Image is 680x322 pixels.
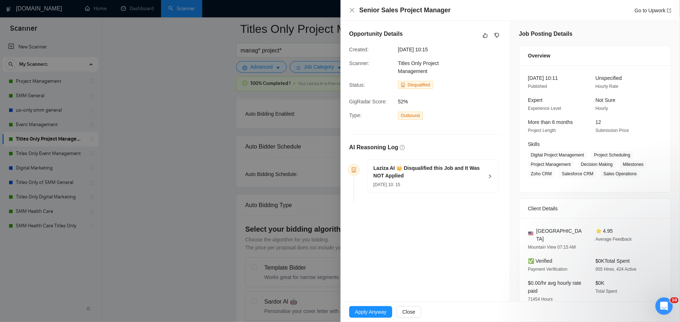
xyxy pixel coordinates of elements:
span: like [483,33,488,38]
span: [DATE] 10:11 [528,75,558,81]
span: Submission Price [595,128,629,133]
button: Close [349,7,355,13]
span: 12 [595,119,601,125]
span: $0K [595,280,605,286]
span: Type: [349,112,361,118]
span: Close [402,308,415,316]
h5: AI Reasoning Log [349,143,398,152]
span: Overview [528,52,550,60]
h5: Job Posting Details [519,30,572,38]
h5: Opportunity Details [349,30,403,38]
span: Average Feedback [595,237,632,242]
span: 71454 Hours [528,297,553,302]
span: Outbound [398,112,423,120]
span: 10 [670,297,679,303]
span: Hourly [595,106,608,111]
iframe: Intercom live chat [655,297,673,315]
span: Scanner: [349,60,369,66]
span: Apply Anyway [355,308,386,316]
span: [DATE] 10:15 [398,46,506,53]
div: Client Details [528,199,662,218]
span: Project Management [528,160,574,168]
span: close [349,7,355,13]
img: 🇺🇸 [528,231,533,236]
span: Created: [349,47,369,52]
span: Total Spent [595,289,617,294]
span: 52% [398,98,506,106]
span: question-circle [400,145,405,150]
span: GigRadar Score: [349,99,387,104]
span: ✅ Verified [528,258,553,264]
span: Payment Verification [528,267,567,272]
span: Milestones [620,160,646,168]
a: Go to Upworkexport [634,8,671,13]
span: More than 6 months [528,119,573,125]
span: Expert [528,97,542,103]
button: Close [397,306,421,318]
span: Zoho CRM [528,170,555,178]
h5: Laziza AI 👑 Disqualified this Job and It Was NOT Applied [373,164,484,180]
span: Titles Only Project Management [398,60,439,74]
h4: Senior Sales Project Manager [359,6,451,15]
span: ⭐ 4.95 [595,228,613,234]
span: Decision Making [578,160,616,168]
span: export [667,8,671,13]
button: dislike [493,31,501,40]
span: Skills [528,141,540,147]
span: $0.00/hr avg hourly rate paid [528,280,581,294]
span: right [488,174,492,179]
span: [GEOGRAPHIC_DATA] [536,227,584,243]
span: Unspecified [595,75,622,81]
span: Project Scheduling [591,151,633,159]
span: Salesforce CRM [559,170,596,178]
span: Digital Project Management [528,151,587,159]
span: Status: [349,82,365,88]
span: Published [528,84,547,89]
span: Experience Level [528,106,561,111]
span: $0K Total Spent [595,258,630,264]
span: [DATE] 10: 15 [373,182,400,187]
span: robot [401,83,405,87]
span: robot [351,167,356,172]
button: like [481,31,490,40]
span: Mountain View 07:15 AM [528,245,576,250]
span: 955 Hires, 424 Active [595,267,636,272]
span: Disqualified [408,82,430,87]
span: Not Sure [595,97,615,103]
span: Project Length [528,128,556,133]
button: Apply Anyway [349,306,392,318]
span: Sales Operations [601,170,640,178]
span: Hourly Rate [595,84,618,89]
span: dislike [494,33,499,38]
